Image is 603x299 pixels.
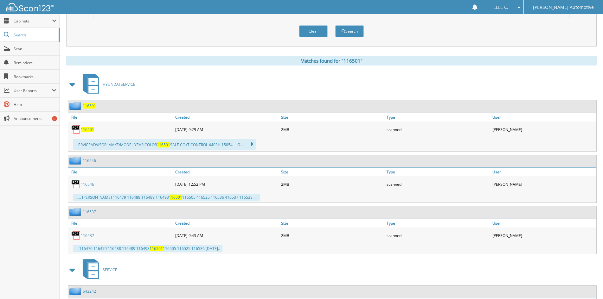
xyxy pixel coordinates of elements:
span: 116501 [169,195,182,200]
img: PDF.png [71,179,81,189]
a: SERVICE [79,257,117,282]
span: HYUNDAI SERVICE [103,82,135,87]
img: folder2.png [69,287,83,295]
button: Search [335,25,364,37]
a: Type [385,113,491,121]
img: folder2.png [69,102,83,110]
div: Matches found for "116501" [66,56,597,65]
a: Size [279,113,385,121]
div: [DATE] 12:52 PM [174,178,279,190]
span: User Reports [14,88,52,93]
img: PDF.png [71,231,81,240]
div: [PERSON_NAME] [491,178,596,190]
img: folder2.png [69,208,83,216]
a: File [68,113,174,121]
a: 643242 [83,289,96,294]
img: PDF.png [71,125,81,134]
div: [PERSON_NAME] [491,123,596,136]
span: Reminders [14,60,56,65]
a: HYUNDAI SERVICE [79,72,135,97]
span: Scan [14,46,56,52]
a: Size [279,168,385,176]
a: File [68,219,174,227]
a: Size [279,219,385,227]
div: 2MB [279,123,385,136]
div: scanned [385,229,491,242]
span: 116501 [157,142,170,147]
a: File [68,168,174,176]
span: Search [14,32,55,38]
a: 116537 [83,209,96,215]
a: 116546 [83,158,96,163]
div: ...ERVICEADVISOR: MAKE/MODEL YEAR COLOR SALE COsT CONTROL 4403H 15054 ... G... [73,139,256,150]
span: Announcements [14,116,56,121]
a: User [491,168,596,176]
a: 116546 [81,182,94,187]
a: Type [385,219,491,227]
button: Clear [299,25,328,37]
a: Type [385,168,491,176]
span: 116501 [150,246,163,251]
a: User [491,113,596,121]
span: SERVICE [103,267,117,272]
a: Created [174,168,279,176]
span: ELLE C. [493,5,508,9]
div: scanned [385,178,491,190]
a: Created [174,113,279,121]
img: folder2.png [69,157,83,165]
div: ...... [PERSON_NAME] 116479 116488 116489 116493 116505 416525 116536 416537 116538 .... [73,194,260,201]
div: [DATE] 9:29 AM [174,123,279,136]
iframe: Chat Widget [571,269,603,299]
div: 6 [52,116,57,121]
div: [DATE] 9:43 AM [174,229,279,242]
div: scanned [385,123,491,136]
span: [PERSON_NAME] Automotive [533,5,594,9]
span: Bookmarks [14,74,56,79]
div: ... 116470 116479 116488 116489 116493 116505 116525 116536 [DATE].. [73,245,222,252]
span: Cabinets [14,18,52,24]
a: User [491,219,596,227]
a: 116501 [81,127,94,132]
a: 116501 [83,103,96,109]
img: scan123-logo-white.svg [6,3,54,11]
a: 116537 [81,233,94,238]
a: Created [174,219,279,227]
div: 2MB [279,229,385,242]
div: [PERSON_NAME] [491,229,596,242]
div: 2MB [279,178,385,190]
span: Help [14,102,56,107]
